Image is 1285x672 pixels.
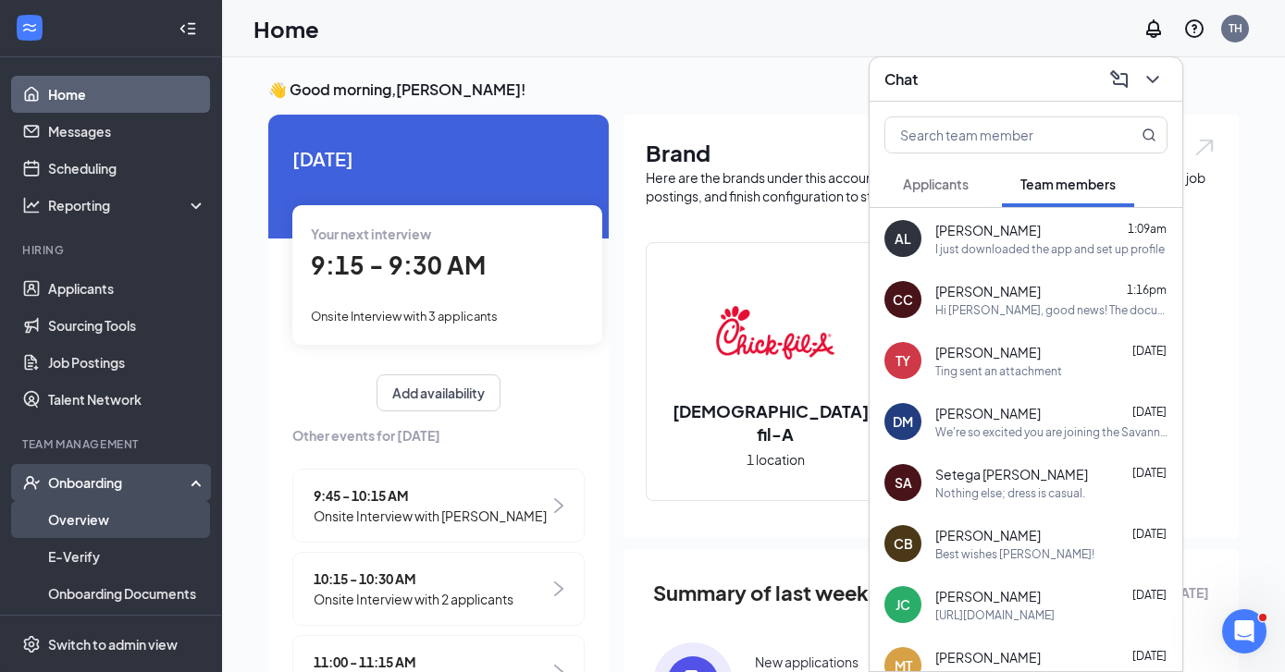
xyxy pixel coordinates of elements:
a: Home [48,76,206,113]
span: Setega [PERSON_NAME] [935,465,1088,483]
div: JC [896,595,910,614]
a: Job Postings [48,344,206,381]
div: Switch to admin view [48,635,178,654]
img: open.6027fd2a22e1237b5b06.svg [1192,137,1217,158]
a: Onboarding Documents [48,575,206,612]
svg: Collapse [179,19,197,38]
svg: Analysis [22,196,41,214]
span: Onsite Interview with 2 applicants [314,589,513,609]
div: TH [1229,20,1242,36]
div: DM [893,412,913,431]
span: Onsite Interview with 3 applicants [311,309,498,324]
a: Activity log [48,612,206,649]
div: [URL][DOMAIN_NAME] [935,607,1055,623]
svg: MagnifyingGlass [1142,128,1156,142]
span: 1:16pm [1127,283,1167,297]
div: TY [896,351,910,370]
div: AL [895,229,911,248]
h1: Home [253,13,319,44]
div: Here are the brands under this account. Click into a brand to see your locations, managers, job p... [646,168,1217,205]
span: Summary of last week [653,577,869,609]
span: [DATE] [1132,527,1167,541]
span: [DATE] [1132,588,1167,602]
h1: Brand [646,137,1217,168]
span: [DATE] [1132,344,1167,358]
div: New applications [755,653,859,671]
h3: Chat [884,69,918,90]
div: Team Management [22,436,203,452]
span: [DATE] [1132,405,1167,419]
span: 11:00 - 11:15 AM [314,652,547,672]
span: [PERSON_NAME] [935,221,1041,239]
span: Applicants [903,176,969,192]
div: Nothing else; dress is casual. [935,485,1085,501]
a: Overview [48,501,206,538]
iframe: Intercom live chat [1222,609,1266,654]
a: Sourcing Tools [48,307,206,344]
span: Onsite Interview with [PERSON_NAME] [314,506,547,526]
h2: [DEMOGRAPHIC_DATA]-fil-A [647,399,904,446]
span: [PERSON_NAME] [935,343,1041,361]
span: [PERSON_NAME] [935,648,1041,666]
span: 1 location [747,449,805,470]
svg: Settings [22,635,41,654]
span: 10:15 - 10:30 AM [314,568,513,589]
div: SA [895,473,912,492]
svg: QuestionInfo [1183,18,1205,40]
span: [PERSON_NAME] [935,282,1041,300]
div: CC [893,290,913,309]
svg: UserCheck [22,473,41,492]
span: [PERSON_NAME] [935,404,1041,422]
span: [PERSON_NAME] [935,587,1041,605]
span: 1:09am [1128,222,1167,236]
div: Ting sent an attachment [935,363,1062,379]
div: Onboarding [48,473,191,492]
span: [DATE] [1132,649,1167,663]
button: Add availability [377,374,500,411]
div: Hiring [22,242,203,258]
div: Reporting [48,196,207,214]
input: Search team member [885,117,1105,153]
span: [DATE] [1132,466,1167,480]
img: Chick-fil-A [716,274,834,392]
div: CB [894,534,913,553]
div: Hi [PERSON_NAME], good news! The document signature request for [DEMOGRAPHIC_DATA]-fil-A - Assist... [935,302,1168,318]
svg: ComposeMessage [1108,68,1131,91]
span: 9:45 - 10:15 AM [314,485,547,506]
span: Other events for [DATE] [292,425,585,446]
span: [DATE] [292,144,585,173]
svg: ChevronDown [1142,68,1164,91]
a: E-Verify [48,538,206,575]
button: ChevronDown [1138,65,1168,94]
span: Your next interview [311,226,431,242]
a: Applicants [48,270,206,307]
h3: 👋 Good morning, [PERSON_NAME] ! [268,79,1239,100]
a: Messages [48,113,206,150]
div: I just downloaded the app and set up profile [935,241,1165,257]
span: Team members [1020,176,1116,192]
div: Best wishes [PERSON_NAME]! [935,546,1094,562]
a: Scheduling [48,150,206,187]
span: [PERSON_NAME] [935,526,1041,544]
svg: WorkstreamLogo [20,18,39,37]
span: 9:15 - 9:30 AM [311,250,486,280]
svg: Notifications [1143,18,1165,40]
div: We're so excited you are joining the Savannah Highway [DEMOGRAPHIC_DATA]-fil-Ateam ! Do you know ... [935,424,1168,440]
a: Talent Network [48,381,206,418]
button: ComposeMessage [1105,65,1134,94]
